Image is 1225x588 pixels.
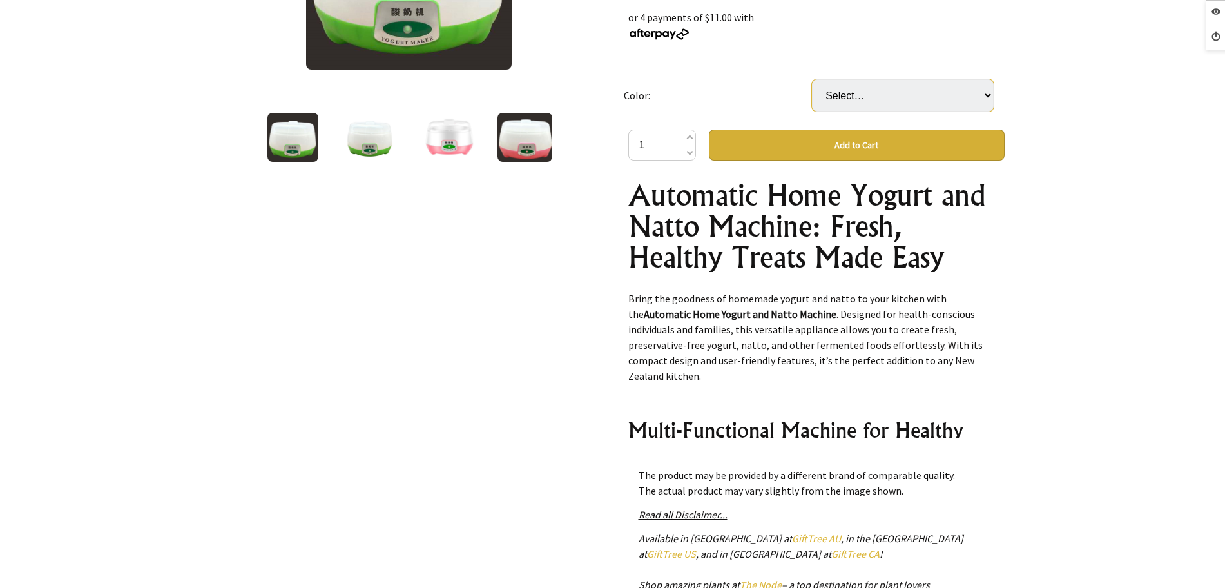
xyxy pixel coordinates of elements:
a: Read all Disclaimer... [639,508,728,521]
div: or 4 payments of $11.00 with [628,10,1005,41]
img: Yogurt machine home yogurt automatic yogurt machine natto machine [420,113,476,162]
td: Color: [624,61,812,130]
div: Control method: mechanical Capacity: 500-1000ml Liner material: plastic Smart split cup: not supp... [628,180,1005,438]
img: Afterpay [628,28,690,40]
a: GiftTree CA [831,547,880,560]
h2: Multi-Functional Machine for Healthy Homemade Creations [628,415,1005,476]
a: GiftTree AU [792,532,841,545]
strong: Automatic Home Yogurt and Natto Machine [644,308,836,320]
p: The product may be provided by a different brand of comparable quality. The actual product may va... [639,467,994,498]
img: Yogurt machine home yogurt automatic yogurt machine natto machine [497,113,553,162]
h1: Automatic Home Yogurt and Natto Machine: Fresh, Healthy Treats Made Easy [628,180,1005,273]
img: Yogurt machine home yogurt automatic yogurt machine natto machine [267,113,319,162]
a: GiftTree US [647,547,696,560]
button: Add to Cart [709,130,1005,161]
p: Bring the goodness of homemade yogurt and natto to your kitchen with the . Designed for health-co... [628,291,1005,384]
img: Yogurt machine home yogurt automatic yogurt machine natto machine [345,113,396,162]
